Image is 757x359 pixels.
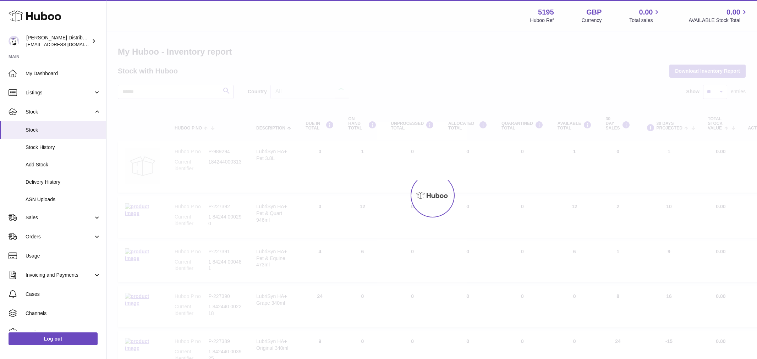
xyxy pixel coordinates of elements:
span: 0.00 [639,7,653,17]
span: 0.00 [726,7,740,17]
span: Usage [26,253,101,259]
strong: 5195 [538,7,554,17]
span: Add Stock [26,161,101,168]
span: Settings [26,329,101,336]
span: Invoicing and Payments [26,272,93,278]
span: Orders [26,233,93,240]
span: Sales [26,214,93,221]
span: AVAILABLE Stock Total [689,17,748,24]
span: Delivery History [26,179,101,186]
span: Channels [26,310,101,317]
span: Listings [26,89,93,96]
span: Stock History [26,144,101,151]
div: [PERSON_NAME] Distribution [26,34,90,48]
span: ASN Uploads [26,196,101,203]
div: Huboo Ref [530,17,554,24]
span: [EMAIL_ADDRESS][DOMAIN_NAME] [26,42,104,47]
span: Stock [26,127,101,133]
span: My Dashboard [26,70,101,77]
a: 0.00 AVAILABLE Stock Total [689,7,748,24]
span: Stock [26,109,93,115]
span: Total sales [629,17,661,24]
strong: GBP [586,7,602,17]
div: Currency [582,17,602,24]
img: mccormackdistr@gmail.com [9,36,19,46]
a: Log out [9,332,98,345]
a: 0.00 Total sales [629,7,661,24]
span: Cases [26,291,101,298]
